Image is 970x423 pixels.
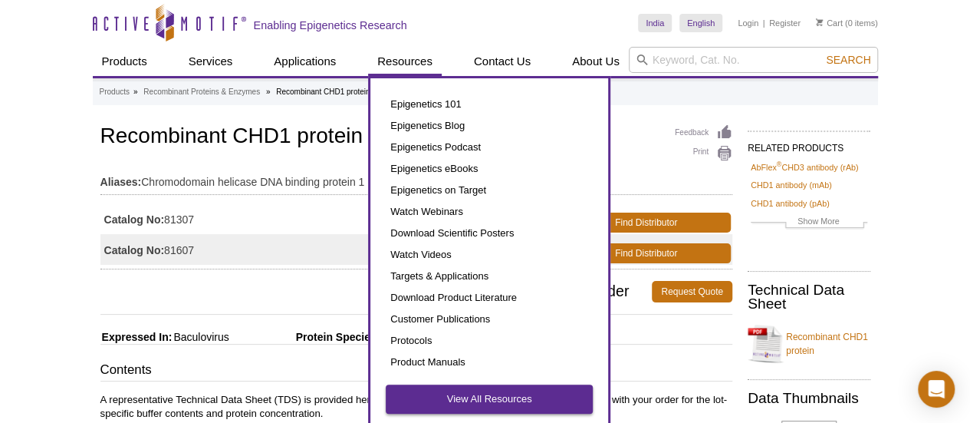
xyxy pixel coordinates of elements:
[172,331,229,343] span: Baculovirus
[265,47,345,76] a: Applications
[748,131,870,158] h2: RELATED PRODUCTS
[826,54,870,66] span: Search
[143,85,260,99] a: Recombinant Proteins & Enzymes
[133,88,138,96] li: »
[675,124,732,141] a: Feedback
[386,137,593,158] a: Epigenetics Podcast
[675,145,732,162] a: Print
[386,330,593,352] a: Protocols
[386,180,593,201] a: Epigenetics on Target
[100,85,130,99] a: Products
[386,244,593,266] a: Watch Videos
[100,203,416,234] td: 81307
[232,331,380,343] span: Protein Species:
[763,14,765,32] li: |
[679,14,722,32] a: English
[751,178,832,192] a: CHD1 antibody (mAb)
[100,331,173,343] span: Expressed In:
[816,18,823,26] img: Your Cart
[100,361,732,382] h3: Contents
[100,175,142,189] strong: Aliases:
[386,223,593,244] a: Download Scientific Posters
[629,47,878,73] input: Keyword, Cat. No.
[751,214,867,232] a: Show More
[93,47,156,76] a: Products
[748,392,870,405] h2: Data Thumbnails
[748,283,870,311] h2: Technical Data Sheet
[100,234,416,265] td: 81607
[777,160,782,168] sup: ®
[100,393,732,421] p: A representative Technical Data Sheet (TDS) is provided here. Please refer to the lot-specific TD...
[276,88,370,96] li: Recombinant CHD1 protein
[386,94,593,115] a: Epigenetics 101
[100,166,732,190] td: Chromodomain helicase DNA binding protein 1
[638,14,672,32] a: India
[104,213,165,226] strong: Catalog No:
[652,281,732,302] a: Request Quote
[748,321,870,367] a: Recombinant CHD1 protein
[104,243,165,257] strong: Catalog No:
[179,47,242,76] a: Services
[386,309,593,330] a: Customer Publications
[386,352,593,373] a: Product Manuals
[751,160,858,174] a: AbFlex®CHD3 antibody (rAb)
[386,287,593,309] a: Download Product Literature
[769,18,801,28] a: Register
[386,385,593,414] a: View All Resources
[561,243,731,263] a: Find Distributor
[751,197,830,210] a: CHD1 antibody (pAb)
[266,88,271,96] li: »
[816,18,843,28] a: Cart
[368,47,442,76] a: Resources
[918,371,955,408] div: Open Intercom Messenger
[100,281,653,302] span: Request a quote for a bulk order
[561,213,731,233] a: Find Distributor
[563,47,629,76] a: About Us
[738,18,758,28] a: Login
[465,47,540,76] a: Contact Us
[821,53,875,67] button: Search
[816,14,878,32] li: (0 items)
[386,266,593,287] a: Targets & Applications
[100,124,732,150] h1: Recombinant CHD1 protein
[386,201,593,223] a: Watch Webinars
[386,115,593,137] a: Epigenetics Blog
[386,158,593,180] a: Epigenetics eBooks
[254,18,407,32] h2: Enabling Epigenetics Research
